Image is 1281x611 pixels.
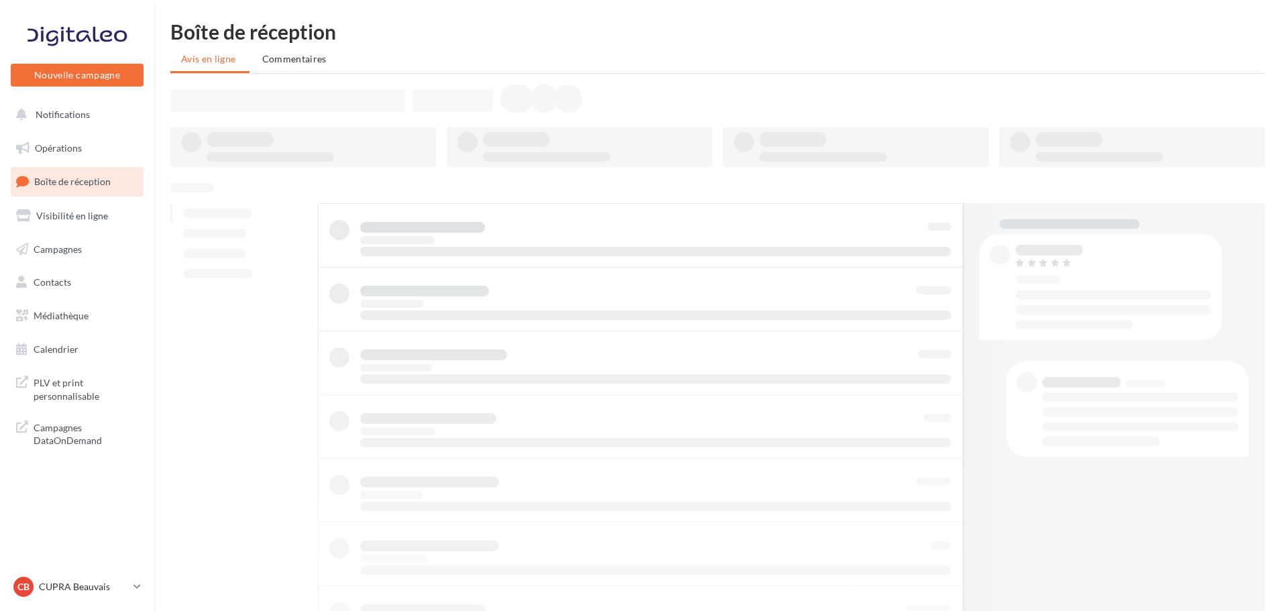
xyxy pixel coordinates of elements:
[34,243,82,254] span: Campagnes
[8,134,146,162] a: Opérations
[36,210,108,221] span: Visibilité en ligne
[11,64,144,87] button: Nouvelle campagne
[8,101,141,129] button: Notifications
[8,235,146,264] a: Campagnes
[34,374,138,402] span: PLV et print personnalisable
[35,142,82,154] span: Opérations
[34,310,89,321] span: Médiathèque
[8,268,146,296] a: Contacts
[34,176,111,187] span: Boîte de réception
[34,343,78,355] span: Calendrier
[262,53,327,64] span: Commentaires
[34,276,71,288] span: Contacts
[8,202,146,230] a: Visibilité en ligne
[8,368,146,408] a: PLV et print personnalisable
[36,109,90,120] span: Notifications
[39,580,128,594] p: CUPRA Beauvais
[11,574,144,600] a: CB CUPRA Beauvais
[8,167,146,196] a: Boîte de réception
[34,419,138,447] span: Campagnes DataOnDemand
[170,21,1265,42] div: Boîte de réception
[8,335,146,364] a: Calendrier
[17,580,30,594] span: CB
[8,413,146,453] a: Campagnes DataOnDemand
[8,302,146,330] a: Médiathèque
